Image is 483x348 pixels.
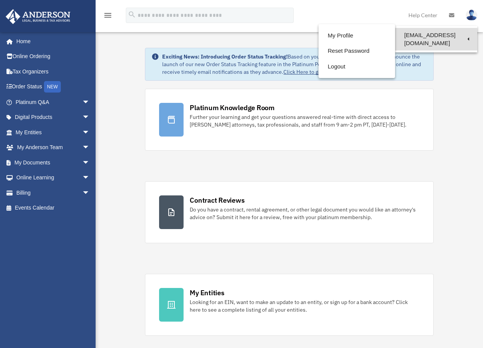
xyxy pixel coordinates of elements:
[82,94,98,110] span: arrow_drop_down
[319,43,395,59] a: Reset Password
[145,89,433,151] a: Platinum Knowledge Room Further your learning and get your questions answered real-time with dire...
[466,10,477,21] img: User Pic
[190,195,244,205] div: Contract Reviews
[82,155,98,171] span: arrow_drop_down
[190,113,419,128] div: Further your learning and get your questions answered real-time with direct access to [PERSON_NAM...
[103,11,112,20] i: menu
[3,9,73,24] img: Anderson Advisors Platinum Portal
[5,200,101,216] a: Events Calendar
[82,185,98,201] span: arrow_drop_down
[5,110,101,125] a: Digital Productsarrow_drop_down
[82,140,98,156] span: arrow_drop_down
[5,49,101,64] a: Online Ordering
[82,110,98,125] span: arrow_drop_down
[162,53,288,60] strong: Exciting News: Introducing Order Status Tracking!
[145,181,433,243] a: Contract Reviews Do you have a contract, rental agreement, or other legal document you would like...
[283,68,343,75] a: Click Here to get started!
[5,64,101,79] a: Tax Organizers
[319,28,395,44] a: My Profile
[5,34,98,49] a: Home
[5,185,101,200] a: Billingarrow_drop_down
[145,274,433,336] a: My Entities Looking for an EIN, want to make an update to an entity, or sign up for a bank accoun...
[5,140,101,155] a: My Anderson Teamarrow_drop_down
[190,103,275,112] div: Platinum Knowledge Room
[395,28,477,50] a: [EMAIL_ADDRESS][DOMAIN_NAME]
[128,10,136,19] i: search
[5,94,101,110] a: Platinum Q&Aarrow_drop_down
[190,288,224,298] div: My Entities
[44,81,61,93] div: NEW
[162,53,427,76] div: Based on your feedback, we're thrilled to announce the launch of our new Order Status Tracking fe...
[5,125,101,140] a: My Entitiesarrow_drop_down
[103,13,112,20] a: menu
[5,79,101,95] a: Order StatusNEW
[5,155,101,170] a: My Documentsarrow_drop_down
[190,206,419,221] div: Do you have a contract, rental agreement, or other legal document you would like an attorney's ad...
[82,170,98,186] span: arrow_drop_down
[5,170,101,185] a: Online Learningarrow_drop_down
[82,125,98,140] span: arrow_drop_down
[319,59,395,75] a: Logout
[190,298,419,314] div: Looking for an EIN, want to make an update to an entity, or sign up for a bank account? Click her...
